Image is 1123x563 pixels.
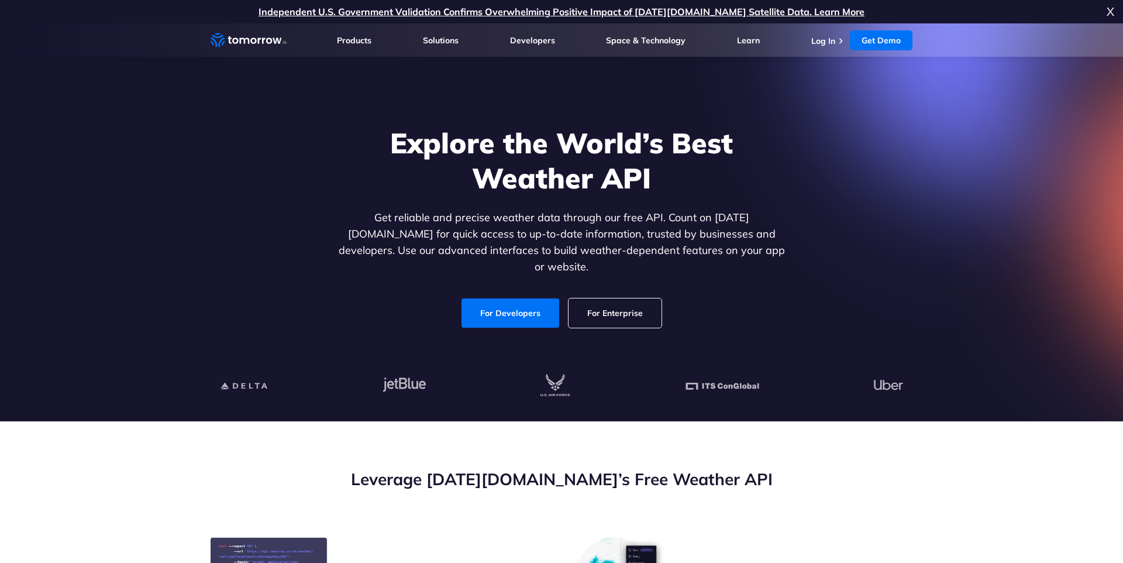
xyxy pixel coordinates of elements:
[461,298,559,328] a: For Developers
[569,298,662,328] a: For Enterprise
[606,35,685,46] a: Space & Technology
[510,35,555,46] a: Developers
[811,36,835,46] a: Log In
[211,468,912,490] h2: Leverage [DATE][DOMAIN_NAME]’s Free Weather API
[423,35,459,46] a: Solutions
[336,210,787,275] p: Get reliable and precise weather data through our free API. Count on [DATE][DOMAIN_NAME] for quic...
[211,32,287,49] a: Home link
[337,35,371,46] a: Products
[336,125,787,195] h1: Explore the World’s Best Weather API
[259,6,864,18] a: Independent U.S. Government Validation Confirms Overwhelming Positive Impact of [DATE][DOMAIN_NAM...
[737,35,760,46] a: Learn
[850,30,912,50] a: Get Demo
